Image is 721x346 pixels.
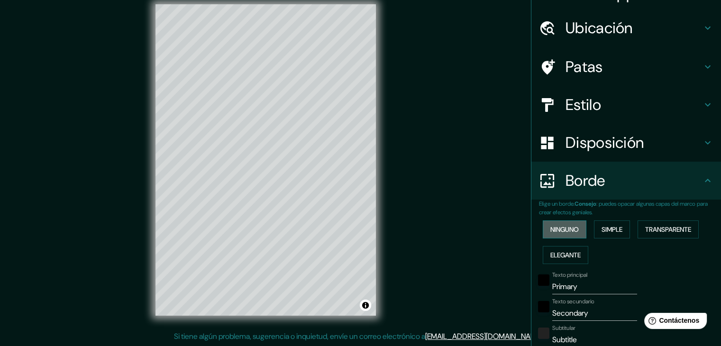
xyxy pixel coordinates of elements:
font: Patas [566,57,603,77]
font: Si tiene algún problema, sugerencia o inquietud, envíe un correo electrónico a [174,331,425,341]
button: Ninguno [543,220,586,238]
div: Disposición [531,124,721,162]
div: Patas [531,48,721,86]
font: Ubicación [566,18,633,38]
div: Ubicación [531,9,721,47]
font: Subtitular [552,324,575,332]
button: Activar o desactivar atribución [360,300,371,311]
button: negro [538,301,549,312]
button: Transparente [638,220,699,238]
iframe: Lanzador de widgets de ayuda [637,309,711,336]
font: Elegante [550,251,581,259]
font: Texto principal [552,271,587,279]
font: Texto secundario [552,298,594,305]
button: Simple [594,220,630,238]
button: Elegante [543,246,588,264]
button: color-222222 [538,328,549,339]
font: Ninguno [550,225,579,234]
font: Estilo [566,95,601,115]
div: Estilo [531,86,721,124]
font: Transparente [645,225,691,234]
font: Borde [566,171,605,191]
font: Elige un borde. [539,200,575,208]
font: : puedes opacar algunas capas del marco para crear efectos geniales. [539,200,708,216]
button: negro [538,274,549,286]
div: Borde [531,162,721,200]
font: Consejo [575,200,596,208]
font: Disposición [566,133,644,153]
a: [EMAIL_ADDRESS][DOMAIN_NAME] [425,331,542,341]
font: Simple [602,225,622,234]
